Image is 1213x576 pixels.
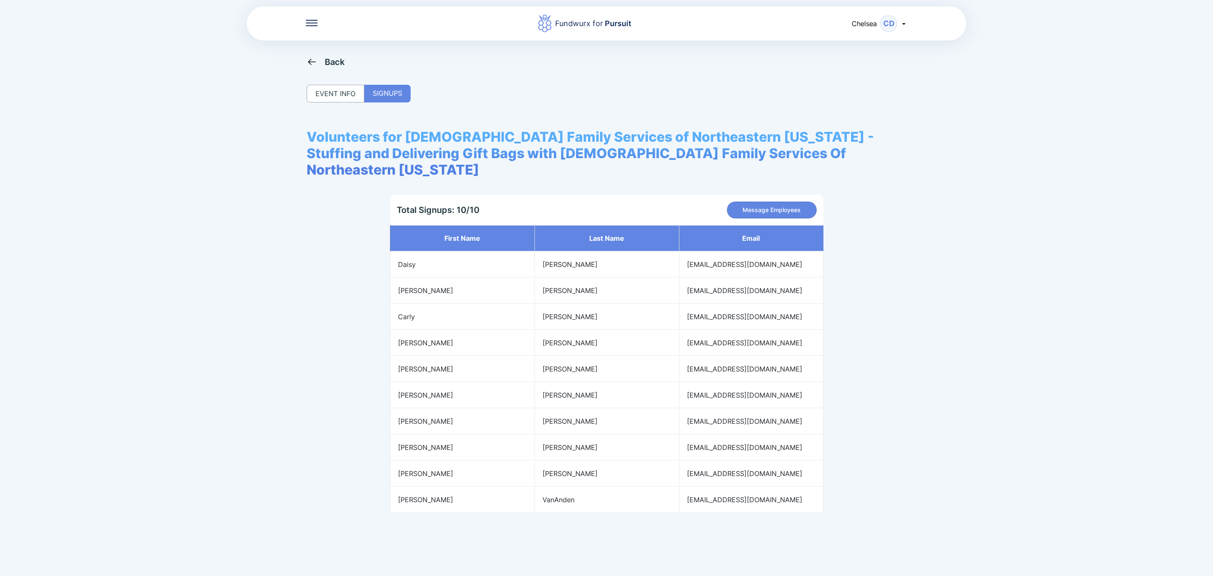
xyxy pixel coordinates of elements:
td: [EMAIL_ADDRESS][DOMAIN_NAME] [679,304,823,330]
td: [PERSON_NAME] [534,460,679,487]
td: [PERSON_NAME] [534,434,679,460]
td: [PERSON_NAME] [390,434,534,460]
td: [EMAIL_ADDRESS][DOMAIN_NAME] [679,382,823,408]
td: [EMAIL_ADDRESS][DOMAIN_NAME] [679,408,823,434]
div: EVENT INFO [307,85,364,102]
td: [PERSON_NAME] [534,277,679,304]
td: [EMAIL_ADDRESS][DOMAIN_NAME] [679,487,823,513]
td: [PERSON_NAME] [390,382,534,408]
td: [PERSON_NAME] [390,356,534,382]
td: [EMAIL_ADDRESS][DOMAIN_NAME] [679,251,823,277]
td: [PERSON_NAME] [534,408,679,434]
span: Volunteers for [DEMOGRAPHIC_DATA] Family Services of Northeastern [US_STATE] - Stuffing and Deliv... [307,129,906,178]
td: [EMAIL_ADDRESS][DOMAIN_NAME] [679,277,823,304]
td: [PERSON_NAME] [534,251,679,277]
td: [EMAIL_ADDRESS][DOMAIN_NAME] [679,330,823,356]
div: SIGNUPS [364,85,411,102]
td: [PERSON_NAME] [390,487,534,513]
th: Last name [534,225,679,251]
td: [PERSON_NAME] [390,330,534,356]
td: [PERSON_NAME] [390,408,534,434]
th: First name [390,225,534,251]
td: [EMAIL_ADDRESS][DOMAIN_NAME] [679,434,823,460]
td: [PERSON_NAME] [534,382,679,408]
td: [EMAIL_ADDRESS][DOMAIN_NAME] [679,356,823,382]
div: Fundwurx for [555,18,631,30]
td: Carly [390,304,534,330]
td: [PERSON_NAME] [534,356,679,382]
td: [PERSON_NAME] [534,330,679,356]
td: [PERSON_NAME] [390,460,534,487]
span: Chelsea [852,19,877,28]
div: Back [325,57,345,67]
td: [PERSON_NAME] [534,304,679,330]
span: Pursuit [603,19,631,28]
td: Daisy [390,251,534,277]
td: [PERSON_NAME] [390,277,534,304]
td: [EMAIL_ADDRESS][DOMAIN_NAME] [679,460,823,487]
span: Message Employees [743,206,801,214]
button: Message Employees [727,202,817,218]
div: CD [880,15,897,32]
th: Email [679,225,823,251]
td: VanAnden [534,487,679,513]
div: Total Signups: 10/10 [397,205,479,215]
